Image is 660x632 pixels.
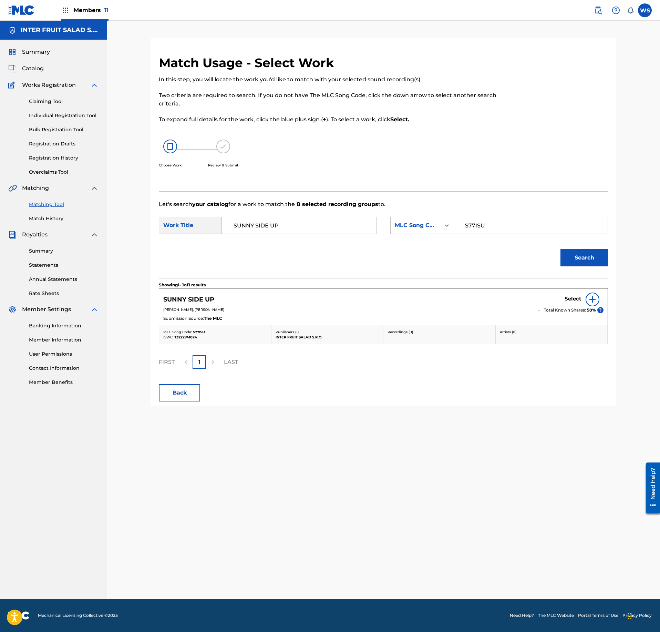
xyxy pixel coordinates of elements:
button: Back [159,384,200,401]
img: Matching [8,184,17,192]
span: MLC Song Code: [163,330,192,334]
img: Top Rightsholders [61,6,70,14]
a: Statements [29,262,99,269]
img: Catalog [8,64,17,73]
img: MLC Logo [8,5,35,15]
a: Portal Terms of Use [578,612,618,619]
img: logo [8,611,30,620]
button: Search [560,249,608,266]
img: expand [90,184,99,192]
a: SummarySummary [8,48,50,56]
a: Registration Drafts [29,140,99,147]
strong: + [323,116,326,123]
a: Privacy Policy [622,612,652,619]
span: Mechanical Licensing Collective © 2025 [38,612,118,619]
p: In this step, you will locate the work you'd like to match with your selected sound recording(s). [159,75,505,84]
p: Choose Work [159,163,182,168]
a: Summary [29,247,99,255]
a: Individual Registration Tool [29,112,99,119]
a: CatalogCatalog [8,64,44,73]
img: Summary [8,48,17,56]
h2: Match Usage - Select Work [159,55,338,71]
img: expand [90,231,99,239]
h5: Select [565,296,581,302]
span: Members [74,6,109,14]
span: Total Known Shares: [544,307,587,313]
a: The MLC Website [538,612,574,619]
img: expand [90,81,99,89]
span: Summary [22,48,50,56]
p: Two criteria are required to search. If you do not have The MLC Song Code, click the down arrow t... [159,91,505,108]
a: Registration History [29,154,99,162]
img: Member Settings [8,305,17,314]
div: User Menu [638,3,652,17]
a: Rate Sheets [29,290,99,297]
img: Royalties [8,231,17,239]
a: Match History [29,215,99,222]
h5: INTER FRUIT SALAD S.R.O. [21,26,99,34]
form: Search Form [159,208,608,278]
p: To expand full details for the work, click the blue plus sign ( ). To select a work, click [159,115,505,124]
span: S77ISU [193,330,205,334]
img: help [612,6,620,14]
img: info [588,295,597,304]
a: Public Search [591,3,605,17]
div: Notifications [627,7,634,14]
a: Matching Tool [29,201,99,208]
span: Matching [22,184,49,192]
span: Submission Source: [163,315,204,322]
strong: 8 selected recording groups [295,201,378,207]
span: ? [597,307,604,313]
span: 11 [104,7,109,13]
p: INTER FRUIT SALAD S.R.O. [276,335,379,340]
span: T3222741024 [174,335,197,339]
p: Publishers ( 1 ) [276,329,379,335]
img: expand [90,305,99,314]
p: Recordings ( 0 ) [388,329,491,335]
a: Bulk Registration Tool [29,126,99,133]
img: search [594,6,602,14]
p: Let's search for a work to match the to. [159,200,608,208]
a: Claiming Tool [29,98,99,105]
h5: SUNNY SIDE UP [163,296,214,304]
a: Overclaims Tool [29,169,99,176]
div: Drag [628,606,632,626]
a: Contact Information [29,365,99,372]
img: Accounts [8,26,17,34]
strong: Select. [390,116,409,123]
img: 173f8e8b57e69610e344.svg [216,140,230,153]
span: Catalog [22,64,44,73]
iframe: Chat Widget [626,599,660,632]
p: FIRST [159,358,175,366]
span: ISWC: [163,335,173,339]
div: Help [609,3,623,17]
p: LAST [224,358,238,366]
a: Need Help? [510,612,534,619]
p: Showing 1 - 1 of 1 results [159,282,206,288]
a: Banking Information [29,322,99,329]
span: 50 % [587,307,596,313]
img: 26af456c4569493f7445.svg [163,140,177,153]
a: Annual Statements [29,276,99,283]
p: Review & Submit [208,163,238,168]
a: Member Benefits [29,379,99,386]
span: Works Registration [22,81,76,89]
img: Works Registration [8,81,17,89]
strong: your catalog [192,201,228,207]
p: 1 [198,358,200,366]
span: Member Settings [22,305,71,314]
span: [PERSON_NAME], [PERSON_NAME] [163,307,224,312]
a: Member Information [29,336,99,344]
span: The MLC [204,315,222,322]
div: MLC Song Code [395,221,436,230]
a: User Permissions [29,350,99,358]
span: Royalties [22,231,48,239]
iframe: Resource Center [641,459,660,517]
p: Artists ( 0 ) [500,329,604,335]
